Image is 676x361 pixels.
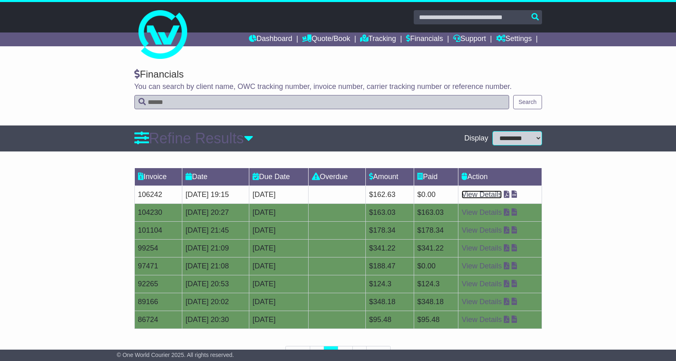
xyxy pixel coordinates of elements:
[414,311,458,329] td: $95.48
[182,275,249,293] td: [DATE] 20:53
[249,186,308,203] td: [DATE]
[249,32,292,46] a: Dashboard
[134,69,542,80] div: Financials
[406,32,443,46] a: Financials
[414,239,458,257] td: $341.22
[134,275,182,293] td: 92265
[182,311,249,329] td: [DATE] 20:30
[458,168,542,186] td: Action
[182,168,249,186] td: Date
[182,257,249,275] td: [DATE] 21:08
[249,168,308,186] td: Due Date
[462,280,502,288] a: View Details
[462,190,502,199] a: View Details
[414,257,458,275] td: $0.00
[464,134,488,143] span: Display
[182,293,249,311] td: [DATE] 20:02
[134,203,182,221] td: 104230
[134,221,182,239] td: 101104
[496,32,532,46] a: Settings
[134,130,253,147] a: Refine Results
[117,352,234,358] span: © One World Courier 2025. All rights reserved.
[462,298,502,306] a: View Details
[308,168,365,186] td: Overdue
[134,168,182,186] td: Invoice
[249,257,308,275] td: [DATE]
[366,186,414,203] td: $162.63
[366,221,414,239] td: $178.34
[366,293,414,311] td: $348.18
[414,293,458,311] td: $348.18
[462,226,502,234] a: View Details
[462,244,502,252] a: View Details
[134,239,182,257] td: 99254
[182,186,249,203] td: [DATE] 19:15
[249,311,308,329] td: [DATE]
[366,275,414,293] td: $124.3
[462,316,502,324] a: View Details
[462,208,502,216] a: View Details
[249,275,308,293] td: [DATE]
[360,32,396,46] a: Tracking
[366,239,414,257] td: $341.22
[462,262,502,270] a: View Details
[134,293,182,311] td: 89166
[414,203,458,221] td: $163.03
[182,203,249,221] td: [DATE] 20:27
[134,311,182,329] td: 86724
[134,257,182,275] td: 97471
[134,186,182,203] td: 106242
[182,239,249,257] td: [DATE] 21:09
[366,311,414,329] td: $95.48
[453,32,486,46] a: Support
[414,186,458,203] td: $0.00
[366,257,414,275] td: $188.47
[182,221,249,239] td: [DATE] 21:45
[134,82,542,91] p: You can search by client name, OWC tracking number, invoice number, carrier tracking number or re...
[249,293,308,311] td: [DATE]
[249,203,308,221] td: [DATE]
[414,221,458,239] td: $178.34
[513,95,542,109] button: Search
[414,275,458,293] td: $124.3
[249,239,308,257] td: [DATE]
[414,168,458,186] td: Paid
[249,221,308,239] td: [DATE]
[302,32,350,46] a: Quote/Book
[366,203,414,221] td: $163.03
[366,168,414,186] td: Amount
